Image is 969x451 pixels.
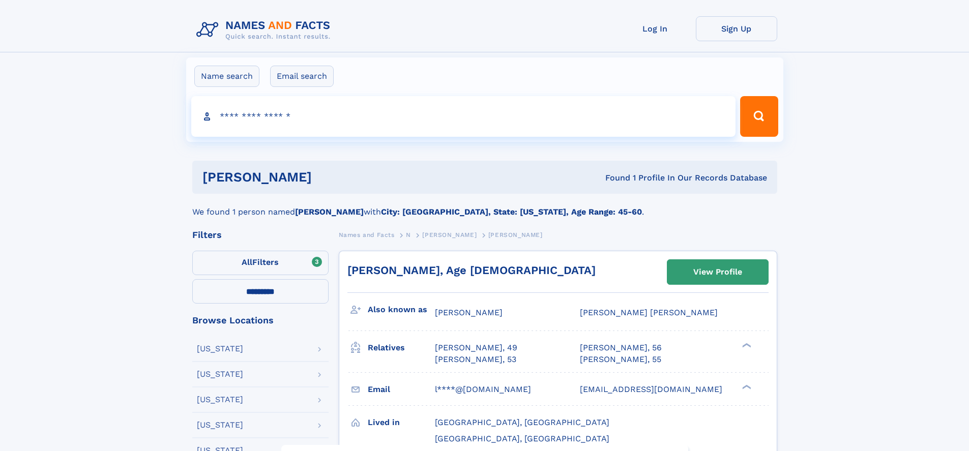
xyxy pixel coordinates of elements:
[194,66,259,87] label: Name search
[435,354,516,365] a: [PERSON_NAME], 53
[368,339,435,356] h3: Relatives
[580,354,661,365] a: [PERSON_NAME], 55
[192,194,777,218] div: We found 1 person named with .
[368,381,435,398] h3: Email
[696,16,777,41] a: Sign Up
[381,207,642,217] b: City: [GEOGRAPHIC_DATA], State: [US_STATE], Age Range: 45-60
[347,264,596,277] a: [PERSON_NAME], Age [DEMOGRAPHIC_DATA]
[192,251,329,275] label: Filters
[339,228,395,241] a: Names and Facts
[242,257,252,267] span: All
[368,301,435,318] h3: Also known as
[368,414,435,431] h3: Lived in
[435,417,609,427] span: [GEOGRAPHIC_DATA], [GEOGRAPHIC_DATA]
[192,230,329,239] div: Filters
[197,396,243,404] div: [US_STATE]
[488,231,543,238] span: [PERSON_NAME]
[295,207,364,217] b: [PERSON_NAME]
[406,228,411,241] a: N
[202,171,459,184] h1: [PERSON_NAME]
[740,96,778,137] button: Search Button
[422,228,477,241] a: [PERSON_NAME]
[667,260,768,284] a: View Profile
[270,66,334,87] label: Email search
[580,342,662,353] a: [PERSON_NAME], 56
[435,308,503,317] span: [PERSON_NAME]
[580,308,718,317] span: [PERSON_NAME] [PERSON_NAME]
[192,316,329,325] div: Browse Locations
[422,231,477,238] span: [PERSON_NAME]
[197,370,243,378] div: [US_STATE]
[192,16,339,44] img: Logo Names and Facts
[191,96,736,137] input: search input
[614,16,696,41] a: Log In
[197,421,243,429] div: [US_STATE]
[435,342,517,353] a: [PERSON_NAME], 49
[740,383,752,390] div: ❯
[435,434,609,443] span: [GEOGRAPHIC_DATA], [GEOGRAPHIC_DATA]
[740,342,752,349] div: ❯
[197,345,243,353] div: [US_STATE]
[693,260,742,284] div: View Profile
[458,172,767,184] div: Found 1 Profile In Our Records Database
[406,231,411,238] span: N
[580,384,722,394] span: [EMAIL_ADDRESS][DOMAIN_NAME]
